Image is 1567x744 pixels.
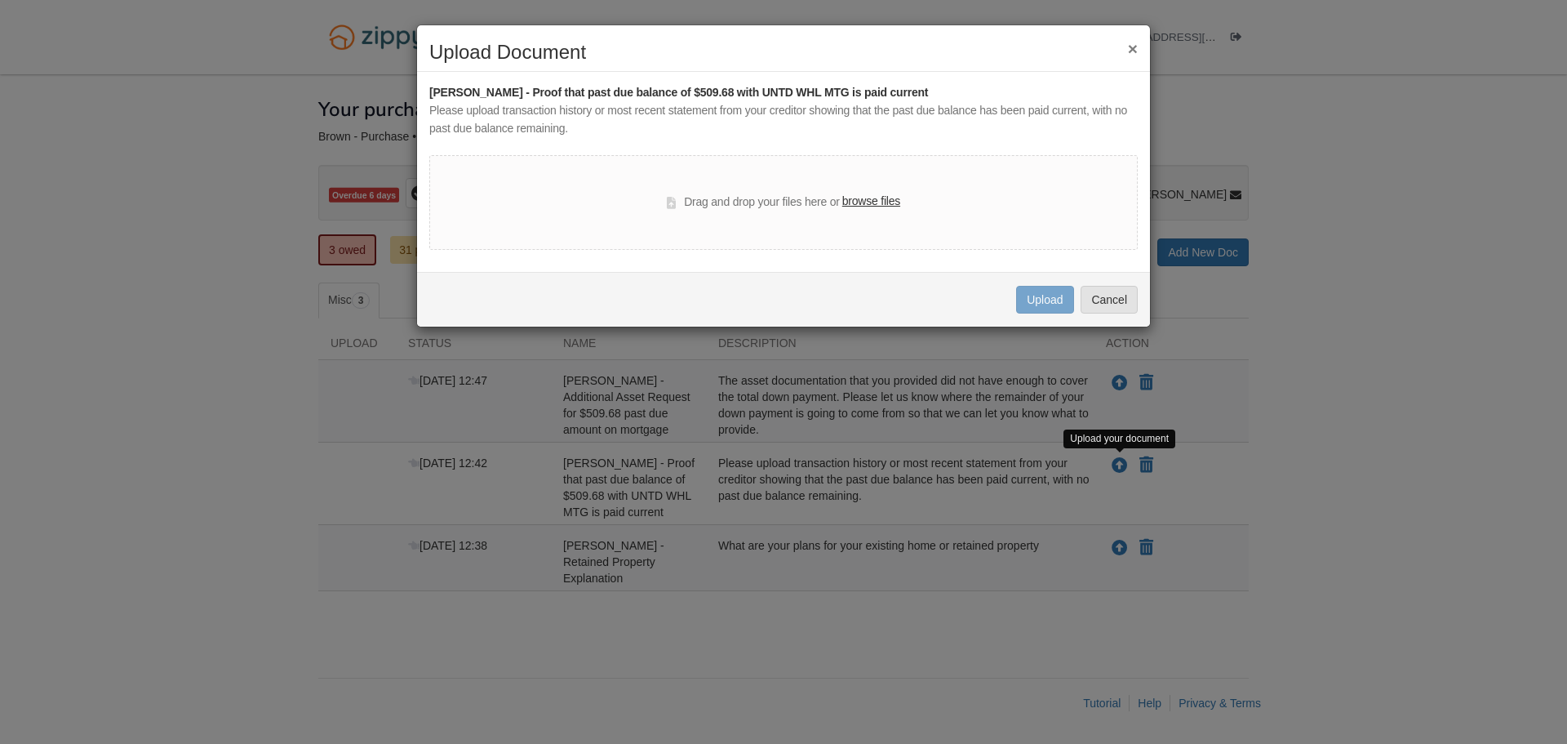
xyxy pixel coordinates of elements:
[1016,286,1073,314] button: Upload
[429,84,1138,102] div: [PERSON_NAME] - Proof that past due balance of $509.68 with UNTD WHL MTG is paid current
[667,193,900,212] div: Drag and drop your files here or
[1128,40,1138,57] button: ×
[1063,430,1175,448] div: Upload your document
[429,102,1138,138] div: Please upload transaction history or most recent statement from your creditor showing that the pa...
[842,193,900,211] label: browse files
[1081,286,1138,314] button: Cancel
[429,42,1138,63] h2: Upload Document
